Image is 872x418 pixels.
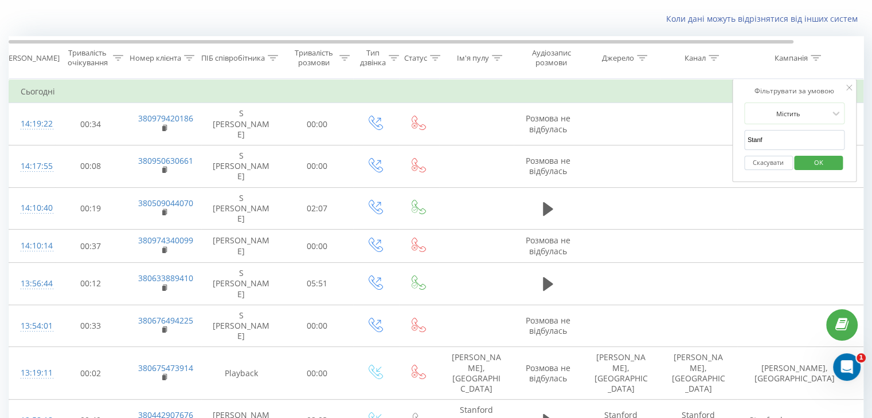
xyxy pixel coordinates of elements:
td: 00:12 [55,263,127,305]
td: 00:02 [55,347,127,400]
td: Playback [201,347,281,400]
div: Тривалість розмови [291,48,337,68]
td: [PERSON_NAME], [GEOGRAPHIC_DATA] [582,347,660,400]
span: OK [803,153,835,171]
span: Розмова не відбулась [526,362,570,384]
span: 1 [857,353,866,362]
div: 14:10:40 [21,197,44,219]
div: Ім'я пулу [457,53,489,63]
td: 00:33 [55,305,127,347]
div: 14:19:22 [21,113,44,135]
div: 14:10:14 [21,235,44,257]
td: S [PERSON_NAME] [201,263,281,305]
iframe: Intercom live chat [833,353,861,381]
div: Кампанія [775,53,808,63]
span: Розмова не відбулась [526,155,570,176]
td: 00:00 [281,305,353,347]
div: Номер клієнта [130,53,181,63]
div: 14:17:55 [21,155,44,178]
td: 00:00 [281,145,353,187]
td: [PERSON_NAME], [GEOGRAPHIC_DATA] [737,347,852,400]
td: 00:34 [55,103,127,145]
div: ПІБ співробітника [201,53,265,63]
div: 13:19:11 [21,362,44,384]
a: Коли дані можуть відрізнятися вiд інших систем [666,13,863,24]
div: Канал [685,53,706,63]
td: 00:37 [55,230,127,263]
td: 00:00 [281,230,353,263]
div: Тип дзвінка [360,48,386,68]
td: 00:08 [55,145,127,187]
td: S [PERSON_NAME] [201,305,281,347]
td: [PERSON_NAME], [GEOGRAPHIC_DATA] [439,347,514,400]
div: 13:54:01 [21,315,44,337]
a: 380979420186 [138,113,193,124]
span: Розмова не відбулась [526,235,570,256]
span: Розмова не відбулась [526,113,570,134]
div: Аудіозапис розмови [523,48,579,68]
div: Джерело [602,53,634,63]
div: Статус [404,53,427,63]
td: 00:00 [281,103,353,145]
div: 13:56:44 [21,273,44,295]
a: 380974340099 [138,235,193,246]
a: 380675473914 [138,362,193,373]
td: 00:00 [281,347,353,400]
td: [PERSON_NAME] [201,230,281,263]
td: S [PERSON_NAME] [201,145,281,187]
td: S [PERSON_NAME] [201,103,281,145]
a: 380633889410 [138,273,193,283]
div: Фільтрувати за умовою [744,85,845,97]
td: S [PERSON_NAME] [201,187,281,230]
td: [PERSON_NAME], [GEOGRAPHIC_DATA] [660,347,737,400]
td: 02:07 [281,187,353,230]
button: Скасувати [744,156,793,170]
td: 05:51 [281,263,353,305]
a: 380509044070 [138,198,193,208]
td: 00:19 [55,187,127,230]
div: [PERSON_NAME] [2,53,60,63]
span: Розмова не відбулась [526,315,570,336]
div: Тривалість очікування [65,48,110,68]
button: OK [795,156,843,170]
input: Введіть значення [744,130,845,150]
a: 380676494225 [138,315,193,326]
a: 380950630661 [138,155,193,166]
